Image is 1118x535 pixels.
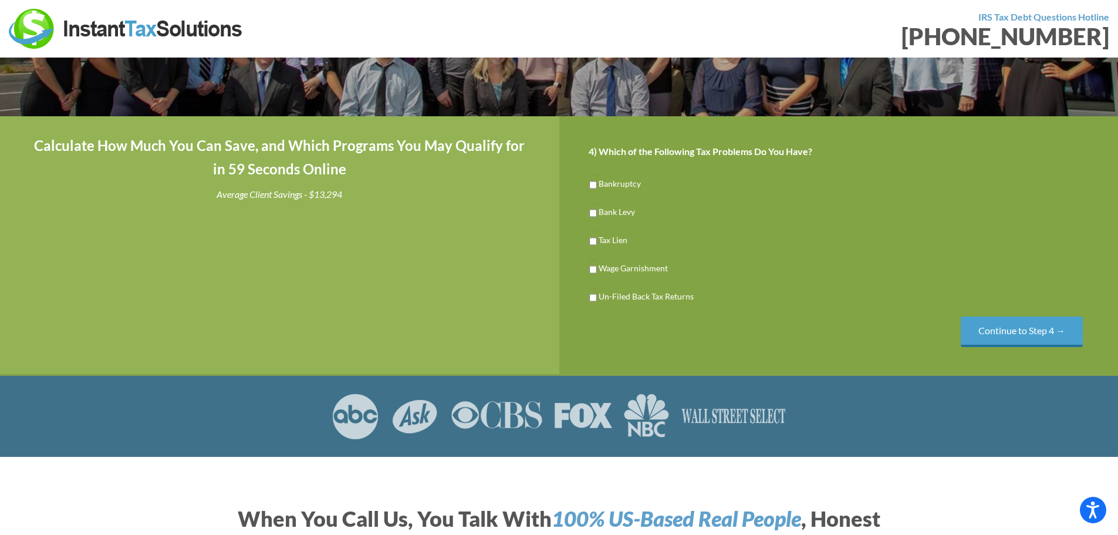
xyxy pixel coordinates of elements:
img: FOX [554,393,612,439]
img: ABC [332,393,379,439]
img: NBC [624,393,669,439]
label: Bank Levy [599,206,635,218]
a: Instant Tax Solutions Logo [9,22,244,33]
label: 4) Which of the Following Tax Problems Do You Have? [589,146,812,158]
h4: Calculate How Much You Can Save, and Which Programs You May Qualify for in 59 Seconds Online [29,134,530,182]
input: Continue to Step 4 → [961,317,1083,346]
img: Wall Street Select [681,393,787,439]
i: Average Client Savings - $13,294 [217,189,342,200]
img: CBS [451,393,542,439]
label: Wage Garnishment [599,262,668,274]
label: Un-Filed Back Tax Returns [599,290,694,302]
label: Bankruptcy [599,177,641,190]
i: 100% US-Based Real People [552,506,801,531]
img: Instant Tax Solutions Logo [9,9,244,49]
label: Tax Lien [599,234,627,246]
strong: IRS Tax Debt Questions Hotline [978,11,1109,22]
div: [PHONE_NUMBER] [568,25,1110,48]
img: ASK [391,393,439,439]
